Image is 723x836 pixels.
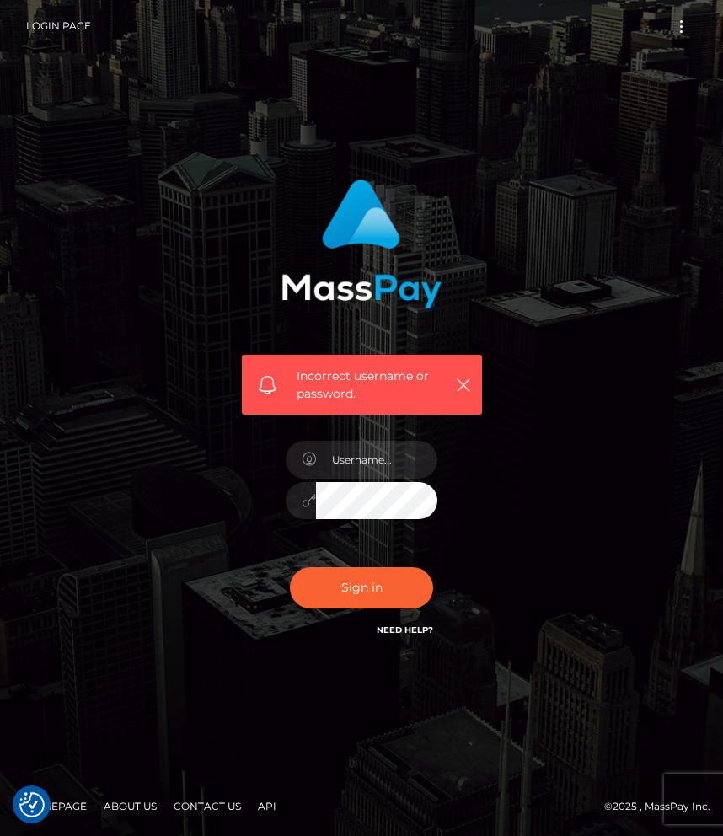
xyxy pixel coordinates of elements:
[19,792,45,817] img: Revisit consent button
[281,180,442,308] img: MassPay Login
[19,793,94,819] a: Homepage
[26,8,91,44] a: Login Page
[251,793,283,819] a: API
[666,15,697,38] button: Toggle navigation
[316,441,437,479] input: Username...
[19,792,45,817] button: Consent Preferences
[290,567,433,608] button: Sign in
[297,367,447,403] span: Incorrect username or password.
[13,797,710,816] div: © 2025 , MassPay Inc.
[167,793,248,819] a: Contact Us
[97,793,163,819] a: About Us
[377,624,433,635] a: Need Help?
